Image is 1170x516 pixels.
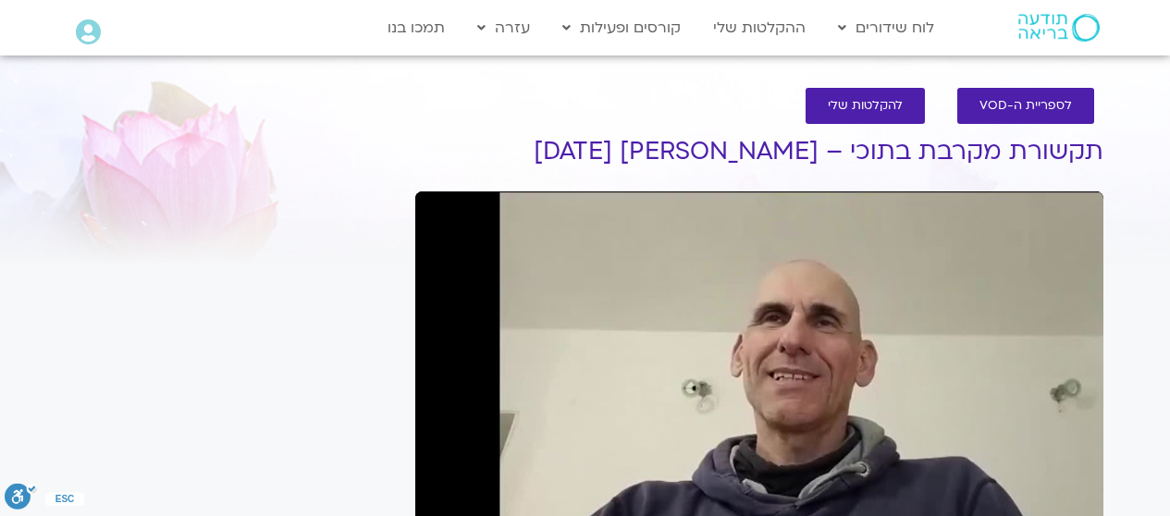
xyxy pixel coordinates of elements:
span: להקלטות שלי [828,99,903,113]
span: לספריית ה-VOD [979,99,1072,113]
a: לוח שידורים [829,10,943,45]
a: קורסים ופעילות [553,10,690,45]
a: לספריית ה-VOD [957,88,1094,124]
a: תמכו בנו [378,10,454,45]
a: עזרה [468,10,539,45]
a: ההקלטות שלי [704,10,815,45]
h1: תקשורת מקרבת בתוכי – [PERSON_NAME] [DATE] [415,138,1103,166]
a: להקלטות שלי [806,88,925,124]
img: תודעה בריאה [1018,14,1100,42]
